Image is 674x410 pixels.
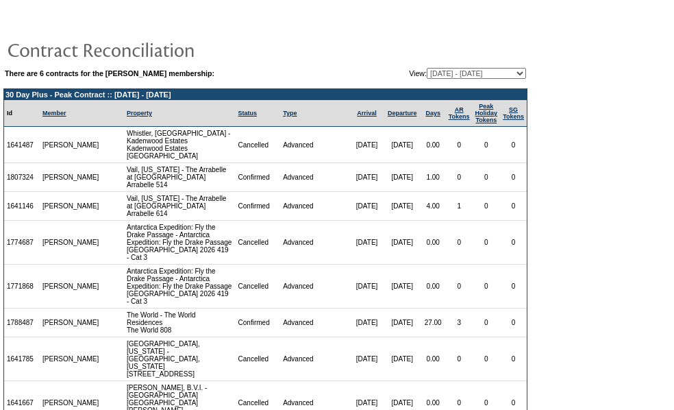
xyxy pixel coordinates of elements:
td: [GEOGRAPHIC_DATA], [US_STATE] - [GEOGRAPHIC_DATA], [US_STATE] [STREET_ADDRESS] [124,337,236,381]
a: Property [127,110,152,117]
td: 0 [500,309,527,337]
td: 0.00 [421,265,446,309]
b: There are 6 contracts for the [PERSON_NAME] membership: [5,69,214,77]
td: 0 [446,163,473,192]
td: 1641146 [4,192,40,221]
td: [DATE] [349,265,384,309]
td: 0 [500,337,527,381]
td: Advanced [280,127,349,163]
td: 0 [446,265,473,309]
td: 0 [473,221,501,265]
td: [PERSON_NAME] [40,163,102,192]
a: Member [42,110,66,117]
td: Advanced [280,265,349,309]
td: [DATE] [349,309,384,337]
td: [PERSON_NAME] [40,221,102,265]
td: Cancelled [236,265,281,309]
td: [PERSON_NAME] [40,192,102,221]
td: 0 [473,309,501,337]
a: Arrival [357,110,377,117]
a: Type [283,110,297,117]
td: Advanced [280,309,349,337]
td: [PERSON_NAME] [40,127,102,163]
td: 1771868 [4,265,40,309]
td: 0 [473,127,501,163]
td: 1807324 [4,163,40,192]
td: 0.00 [421,221,446,265]
td: [DATE] [384,337,421,381]
td: 27.00 [421,309,446,337]
td: 0 [473,265,501,309]
td: [DATE] [384,163,421,192]
td: 1788487 [4,309,40,337]
td: Cancelled [236,221,281,265]
td: Vail, [US_STATE] - The Arrabelle at [GEOGRAPHIC_DATA] Arrabelle 514 [124,163,236,192]
td: Antarctica Expedition: Fly the Drake Passage - Antarctica Expedition: Fly the Drake Passage [GEOG... [124,221,236,265]
td: 1641785 [4,337,40,381]
a: Departure [388,110,417,117]
td: Antarctica Expedition: Fly the Drake Passage - Antarctica Expedition: Fly the Drake Passage [GEOG... [124,265,236,309]
td: [PERSON_NAME] [40,265,102,309]
td: 0 [500,127,527,163]
td: Cancelled [236,127,281,163]
a: SGTokens [503,106,524,120]
a: Days [425,110,440,117]
td: Id [4,100,40,127]
td: View: [340,68,526,79]
td: 1641487 [4,127,40,163]
td: [DATE] [349,337,384,381]
td: 4.00 [421,192,446,221]
td: [DATE] [384,265,421,309]
td: [DATE] [384,192,421,221]
td: Advanced [280,221,349,265]
a: ARTokens [449,106,470,120]
img: pgTtlContractReconciliation.gif [7,36,281,63]
td: [PERSON_NAME] [40,309,102,337]
td: Confirmed [236,309,281,337]
td: [PERSON_NAME] [40,337,102,381]
td: The World - The World Residences The World 808 [124,309,236,337]
td: Advanced [280,192,349,221]
td: 1774687 [4,221,40,265]
td: [DATE] [349,127,384,163]
a: Status [238,110,258,117]
td: 0 [500,221,527,265]
td: 30 Day Plus - Peak Contract :: [DATE] - [DATE] [4,89,527,100]
td: Advanced [280,337,349,381]
td: 0 [500,192,527,221]
td: Advanced [280,163,349,192]
td: [DATE] [349,163,384,192]
td: 0 [473,337,501,381]
td: Vail, [US_STATE] - The Arrabelle at [GEOGRAPHIC_DATA] Arrabelle 614 [124,192,236,221]
a: Peak HolidayTokens [475,103,498,123]
td: 1 [446,192,473,221]
td: 0 [446,127,473,163]
td: Confirmed [236,163,281,192]
td: 0 [500,163,527,192]
td: 3 [446,309,473,337]
td: Confirmed [236,192,281,221]
td: [DATE] [349,221,384,265]
td: [DATE] [384,127,421,163]
td: 0 [473,192,501,221]
td: 0.00 [421,337,446,381]
td: 1.00 [421,163,446,192]
td: Whistler, [GEOGRAPHIC_DATA] - Kadenwood Estates Kadenwood Estates [GEOGRAPHIC_DATA] [124,127,236,163]
td: [DATE] [384,221,421,265]
td: [DATE] [349,192,384,221]
td: 0 [446,221,473,265]
td: [DATE] [384,309,421,337]
td: 0 [500,265,527,309]
td: 0.00 [421,127,446,163]
td: 0 [446,337,473,381]
td: Cancelled [236,337,281,381]
td: 0 [473,163,501,192]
